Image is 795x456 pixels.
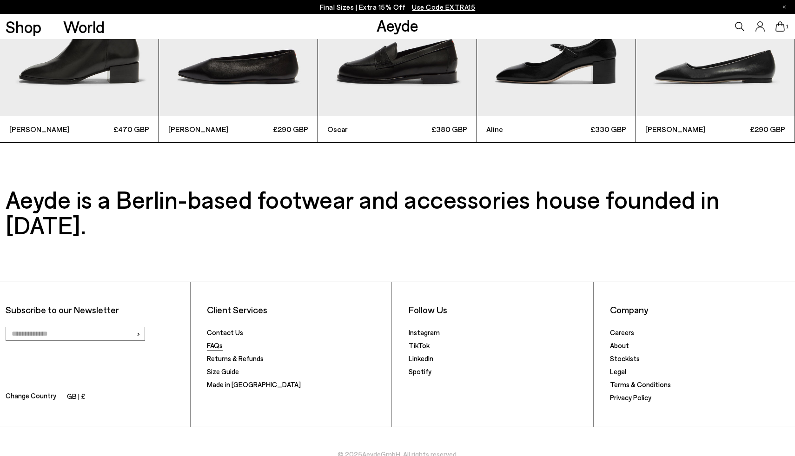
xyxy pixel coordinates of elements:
[6,19,41,35] a: Shop
[610,367,626,376] a: Legal
[409,354,433,363] a: LinkedIn
[327,124,397,135] span: Oscar
[412,3,475,11] span: Navigate to /collections/ss25-final-sizes
[775,21,785,32] a: 1
[610,393,651,402] a: Privacy Policy
[6,304,185,316] p: Subscribe to our Newsletter
[63,19,105,35] a: World
[409,341,430,350] a: TikTok
[397,123,468,135] span: £380 GBP
[486,124,556,135] span: Aline
[409,367,431,376] a: Spotify
[409,328,440,337] a: Instagram
[207,328,243,337] a: Contact Us
[610,380,671,389] a: Terms & Conditions
[168,124,238,135] span: [PERSON_NAME]
[610,341,629,350] a: About
[320,1,476,13] p: Final Sizes | Extra 15% Off
[610,304,789,316] li: Company
[79,123,150,135] span: £470 GBP
[207,380,301,389] a: Made in [GEOGRAPHIC_DATA]
[9,124,79,135] span: [PERSON_NAME]
[238,123,309,135] span: £290 GBP
[207,304,386,316] li: Client Services
[6,186,789,238] h3: Aeyde is a Berlin-based footwear and accessories house founded in [DATE].
[409,304,588,316] li: Follow Us
[377,15,418,35] a: Aeyde
[207,341,223,350] a: FAQs
[610,328,634,337] a: Careers
[207,367,239,376] a: Size Guide
[610,354,640,363] a: Stockists
[6,390,56,403] span: Change Country
[67,390,86,403] li: GB | £
[715,123,786,135] span: £290 GBP
[136,327,140,340] span: ›
[645,124,715,135] span: [PERSON_NAME]
[556,123,627,135] span: £330 GBP
[207,354,264,363] a: Returns & Refunds
[785,24,789,29] span: 1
